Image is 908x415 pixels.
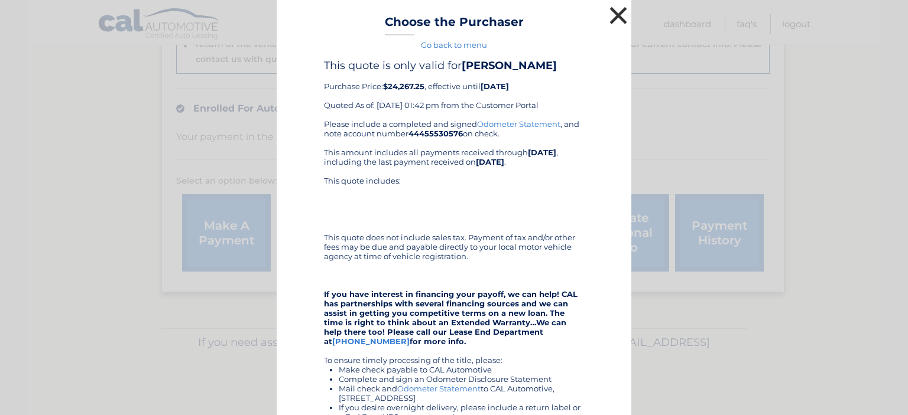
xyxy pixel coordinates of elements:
[339,384,584,403] li: Mail check and to CAL Automotive, [STREET_ADDRESS]
[339,365,584,374] li: Make check payable to CAL Automotive
[477,119,560,129] a: Odometer Statement
[385,15,524,35] h3: Choose the Purchaser
[324,59,584,72] h4: This quote is only valid for
[476,157,504,166] b: [DATE]
[324,59,584,119] div: Purchase Price: , effective until Quoted As of: [DATE] 01:42 pm from the Customer Portal
[408,129,463,138] b: 44455530576
[481,81,509,91] b: [DATE]
[397,384,481,393] a: Odometer Statement
[339,374,584,384] li: Complete and sign an Odometer Disclosure Statement
[421,40,487,50] a: Go back to menu
[332,336,410,346] a: [PHONE_NUMBER]
[324,289,578,346] strong: If you have interest in financing your payoff, we can help! CAL has partnerships with several fin...
[462,59,557,72] b: [PERSON_NAME]
[607,4,630,27] button: ×
[528,148,556,157] b: [DATE]
[383,81,424,91] b: $24,267.25
[324,176,584,223] div: This quote includes:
